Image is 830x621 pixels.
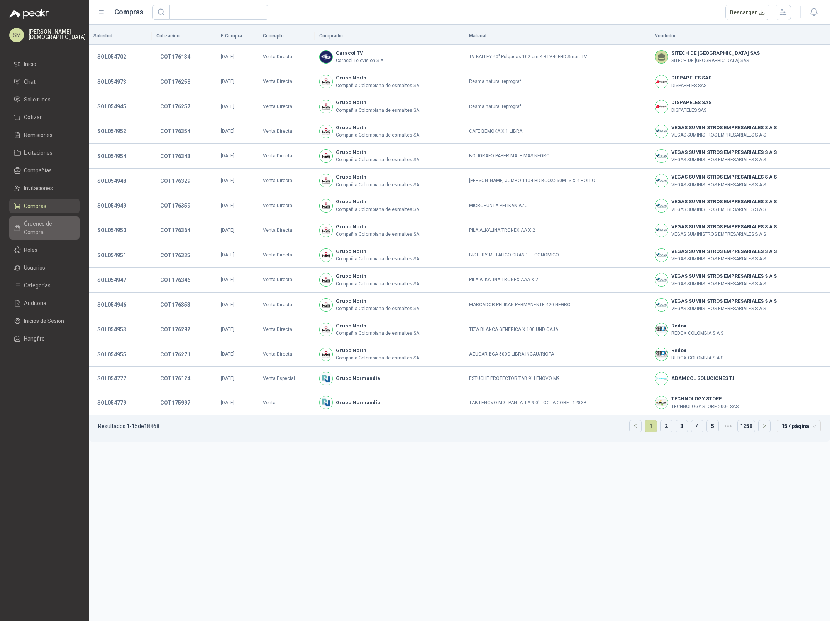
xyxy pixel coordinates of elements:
a: 5 [707,420,718,432]
b: Grupo North [336,248,419,255]
span: left [633,424,638,428]
button: COT176346 [156,273,194,287]
button: SOL054954 [93,149,130,163]
li: Página anterior [629,420,642,432]
p: DISPAPELES SAS [671,82,711,89]
button: COT176353 [156,298,194,312]
img: Company Logo [320,224,332,237]
img: Logo peakr [9,9,49,19]
span: Roles [24,246,37,254]
td: PILA ALKALINA TRONEX AA X 2 [464,218,650,243]
b: Grupo North [336,223,419,231]
span: Licitaciones [24,148,53,157]
li: 4 [691,420,703,432]
span: [DATE] [221,54,234,59]
a: Compras [9,199,80,213]
button: SOL054779 [93,396,130,410]
img: Company Logo [320,372,332,385]
button: Descargar [725,5,770,20]
button: COT176292 [156,322,194,336]
b: VEGAS SUMINISTROS EMPRESARIALES S A S [671,124,777,132]
img: Company Logo [655,75,668,88]
button: COT176258 [156,75,194,89]
img: Company Logo [655,249,668,262]
td: Venta Directa [258,243,315,268]
p: SITECH DE [GEOGRAPHIC_DATA] SAS [671,57,760,64]
span: Inicio [24,60,36,68]
img: Company Logo [655,100,668,113]
th: Concepto [258,28,315,45]
b: Grupo North [336,297,419,305]
span: Invitaciones [24,184,53,192]
th: Cotización [152,28,216,45]
b: Grupo North [336,272,419,280]
button: COT176359 [156,199,194,213]
span: right [762,424,767,428]
button: SOL054947 [93,273,130,287]
a: Hangfire [9,331,80,346]
td: Venta [258,390,315,415]
b: SITECH DE [GEOGRAPHIC_DATA] SAS [671,49,760,57]
b: Grupo Normandía [336,399,380,407]
a: Auditoria [9,296,80,310]
button: SOL054953 [93,322,130,336]
img: Company Logo [655,323,668,336]
button: SOL054702 [93,50,130,64]
p: VEGAS SUMINISTROS EMPRESARIALES S A S [671,132,777,139]
span: ••• [722,420,734,432]
a: Chat [9,74,80,89]
span: [DATE] [221,153,234,159]
span: [DATE] [221,327,234,332]
button: SOL054946 [93,298,130,312]
td: Venta Directa [258,169,315,193]
button: COT176364 [156,223,194,237]
span: [DATE] [221,376,234,381]
b: TECHNOLOGY STORE [671,395,739,403]
span: [DATE] [221,79,234,84]
img: Company Logo [655,396,668,409]
button: COT176329 [156,174,194,188]
b: Grupo North [336,99,419,106]
span: Chat [24,78,36,86]
img: Company Logo [320,396,332,409]
span: [DATE] [221,351,234,357]
button: SOL054949 [93,199,130,213]
button: COT176343 [156,149,194,163]
th: Comprador [315,28,464,45]
a: Órdenes de Compra [9,216,80,240]
td: BISTURY METALICO GRANDE ECONOMICO [464,243,650,268]
p: DISPAPELES SAS [671,107,711,114]
img: Company Logo [320,75,332,88]
td: Resma natural reprograf [464,69,650,94]
img: Company Logo [320,273,332,286]
button: left [630,420,641,432]
button: SOL054948 [93,174,130,188]
a: Inicio [9,57,80,71]
li: 5 páginas siguientes [722,420,734,432]
a: Invitaciones [9,181,80,196]
p: Compañia Colombiana de esmaltes SA [336,255,419,263]
p: Compañia Colombiana de esmaltes SA [336,305,419,312]
p: Compañia Colombiana de esmaltes SA [336,231,419,238]
button: SOL054950 [93,223,130,237]
p: Compañia Colombiana de esmaltes SA [336,107,419,114]
b: DISPAPELES SAS [671,99,711,106]
a: Inicios de Sesión [9,314,80,328]
span: [DATE] [221,128,234,134]
li: 1258 [737,420,755,432]
p: Compañia Colombiana de esmaltes SA [336,181,419,189]
p: VEGAS SUMINISTROS EMPRESARIALES S A S [671,305,777,312]
td: PILA ALKALINA TRONEX AAA X 2 [464,268,650,292]
b: Grupo North [336,74,419,82]
span: [DATE] [221,277,234,282]
td: AZUCAR BCA 500G LIBRA INCAU/RIOPA [464,342,650,367]
p: VEGAS SUMINISTROS EMPRESARIALES S A S [671,280,777,288]
span: Auditoria [24,299,46,307]
button: COT176335 [156,248,194,262]
p: Compañia Colombiana de esmaltes SA [336,280,419,288]
span: Hangfire [24,334,45,343]
a: Licitaciones [9,145,80,160]
button: SOL054955 [93,348,130,361]
button: SOL054945 [93,100,130,113]
img: Company Logo [655,199,668,212]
